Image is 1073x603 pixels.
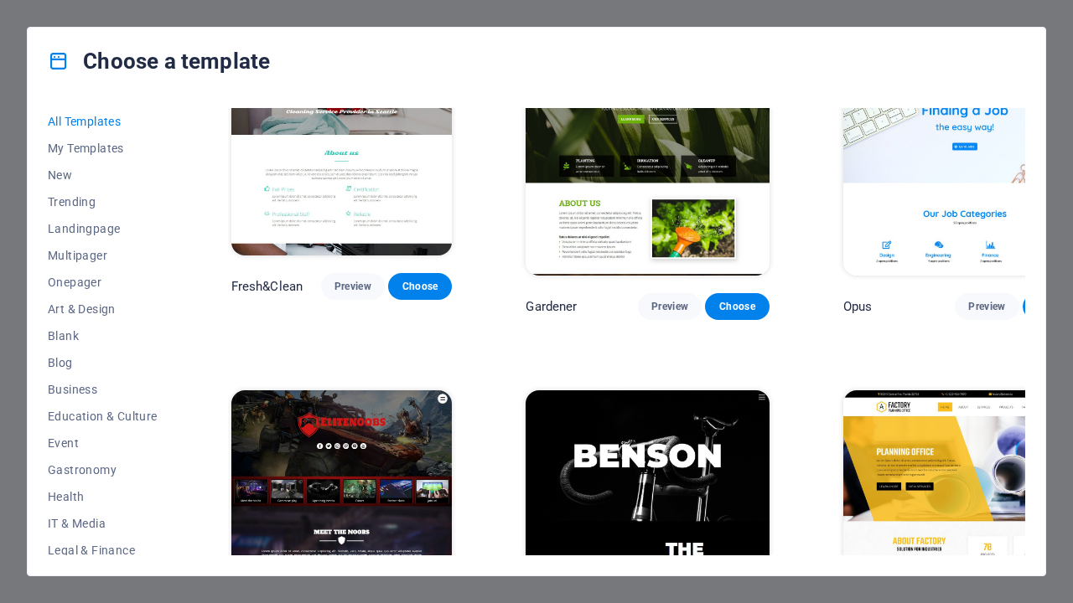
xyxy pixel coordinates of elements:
img: Elitenoobs [231,390,453,594]
span: Event [48,436,158,450]
span: Legal & Finance [48,544,158,557]
span: Preview [651,300,688,313]
img: Gardener [526,52,769,276]
button: My Templates [48,135,158,162]
button: Education & Culture [48,403,158,430]
span: New [48,168,158,182]
span: Preview [968,300,1005,313]
button: Gastronomy [48,456,158,483]
button: Legal & Finance [48,537,158,564]
span: All Templates [48,115,158,128]
span: IT & Media [48,517,158,530]
span: Art & Design [48,302,158,316]
span: Blank [48,329,158,343]
button: Onepager [48,269,158,296]
button: Choose [705,293,769,320]
p: Gardener [526,298,577,315]
button: Art & Design [48,296,158,322]
button: Blog [48,349,158,376]
img: Fresh&Clean [231,52,453,255]
span: Choose [718,300,755,313]
button: Choose [388,273,452,300]
span: Choose [402,280,438,293]
span: Landingpage [48,222,158,235]
button: Event [48,430,158,456]
button: Trending [48,188,158,215]
button: Multipager [48,242,158,269]
h4: Choose a template [48,48,270,75]
span: Gastronomy [48,463,158,477]
span: Business [48,383,158,396]
span: Onepager [48,276,158,289]
span: Blog [48,356,158,369]
button: New [48,162,158,188]
button: Preview [955,293,1019,320]
span: Multipager [48,249,158,262]
button: Preview [321,273,385,300]
button: All Templates [48,108,158,135]
span: Health [48,490,158,503]
p: Fresh&Clean [231,278,303,295]
span: Preview [334,280,371,293]
button: Landingpage [48,215,158,242]
button: Blank [48,322,158,349]
p: Opus [843,298,873,315]
button: Preview [638,293,702,320]
button: IT & Media [48,510,158,537]
button: Health [48,483,158,510]
button: Business [48,376,158,403]
span: My Templates [48,142,158,155]
span: Education & Culture [48,410,158,423]
span: Trending [48,195,158,209]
